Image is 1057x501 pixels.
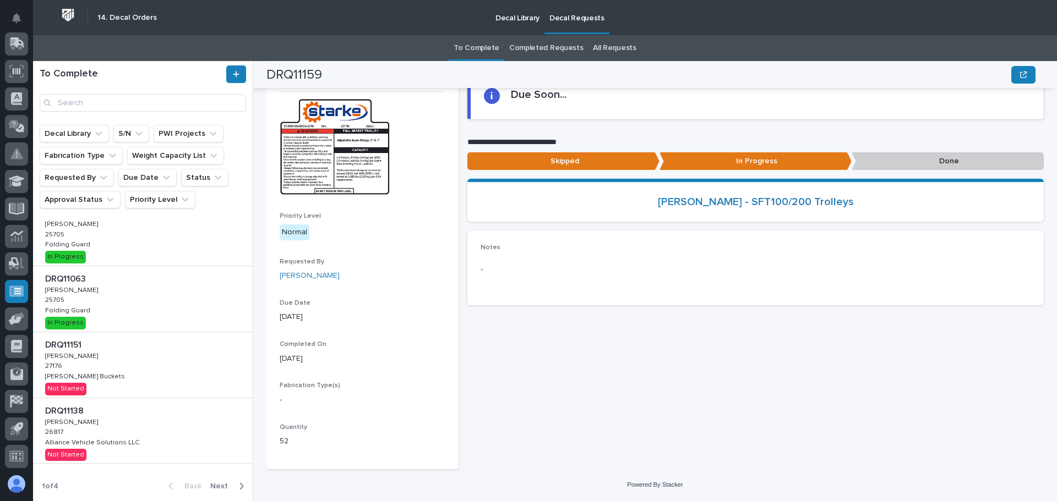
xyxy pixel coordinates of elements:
span: Due Date [280,300,310,306]
span: Priority Level [280,213,321,219]
a: DRQ11063DRQ11063 [PERSON_NAME][PERSON_NAME] 2570525705 Folding GuardFolding Guard In Progress [33,266,253,332]
span: Fabrication Type(s) [280,382,340,389]
button: Approval Status [40,191,121,208]
a: All Requests [593,35,636,61]
p: Folding Guard [45,239,92,249]
a: DRQ11138DRQ11138 [PERSON_NAME][PERSON_NAME] 2681726817 Alliance Vehicle Solutions LLCAlliance Veh... [33,398,253,464]
div: In Progress [45,317,86,329]
p: [PERSON_NAME] [45,350,100,360]
p: DRQ11151 [45,338,84,350]
p: - [481,264,1031,276]
a: [PERSON_NAME] - SFT100/200 Trolleys [658,195,854,208]
button: Due Date [118,169,177,186]
button: Status [181,169,228,186]
p: Done [852,152,1044,170]
span: Back [178,481,201,491]
button: PWI Projects [154,125,224,142]
button: Notifications [5,7,28,30]
img: DHDGaz9exiHXjh_2R6DEx2O0o9Z9FgcbOTg2XghoA9o [280,98,390,195]
h2: Due Soon... [511,88,566,101]
div: In Progress [45,251,86,263]
div: Not Started [45,383,86,395]
img: Workspace Logo [58,5,78,25]
p: [PERSON_NAME] [45,218,100,228]
p: - [280,394,445,406]
p: DRQ11138 [45,404,86,416]
p: In Progress [660,152,852,170]
span: Notes [481,244,500,251]
h1: To Complete [40,68,224,80]
p: [DATE] [280,311,445,323]
p: 27176 [45,360,64,370]
a: [PERSON_NAME] [280,270,340,282]
p: 52 [280,436,445,447]
p: 1 of 4 [33,473,67,500]
a: DRQ11151DRQ11151 [PERSON_NAME][PERSON_NAME] 2717627176 [PERSON_NAME] Buckets[PERSON_NAME] Buckets... [33,332,253,398]
button: Weight Capacity List [127,147,224,164]
a: Powered By Stacker [627,481,683,488]
button: Back [160,481,206,491]
button: users-avatar [5,472,28,496]
p: [PERSON_NAME] Buckets [45,371,127,381]
button: Decal Library [40,125,109,142]
p: Alliance Vehicle Solutions LLC [45,437,141,447]
p: 25705 [45,294,67,304]
span: Requested By [280,258,324,265]
a: To Complete [454,35,499,61]
p: Skipped [467,152,660,170]
p: 25705 [45,229,67,239]
h2: 14. Decal Orders [97,13,157,23]
button: Fabrication Type [40,147,123,164]
button: Next [206,481,253,491]
p: [PERSON_NAME] [45,416,100,426]
a: DRQ11062DRQ11062 [PERSON_NAME][PERSON_NAME] 2570525705 Folding GuardFolding Guard In Progress [33,200,253,266]
button: S/N [113,125,149,142]
span: Completed On [280,341,326,348]
div: Normal [280,224,309,240]
a: Completed Requests [509,35,583,61]
p: Folding Guard [45,305,92,315]
p: 26817 [45,426,66,436]
span: Next [210,481,235,491]
p: [PERSON_NAME] [45,284,100,294]
p: [DATE] [280,353,445,365]
button: Priority Level [125,191,195,208]
h2: DRQ11159 [266,67,322,83]
input: Search [40,94,246,112]
button: Requested By [40,169,114,186]
div: Not Started [45,449,86,461]
p: DRQ11063 [45,272,88,284]
div: Notifications [14,13,28,31]
span: Quantity [280,424,307,431]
